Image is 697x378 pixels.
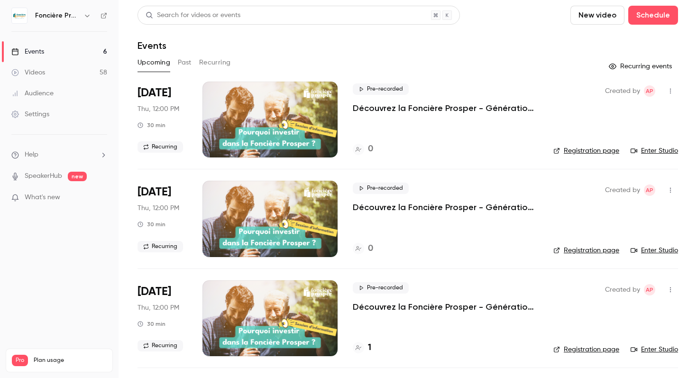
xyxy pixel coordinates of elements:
[11,68,45,77] div: Videos
[12,8,27,23] img: Foncière Prosper
[138,40,166,51] h1: Events
[353,341,371,354] a: 1
[570,6,624,25] button: New video
[138,85,171,101] span: [DATE]
[646,85,653,97] span: AP
[631,246,678,255] a: Enter Studio
[353,143,373,156] a: 0
[368,143,373,156] h4: 0
[138,55,170,70] button: Upcoming
[138,181,187,257] div: Oct 2 Thu, 12:00 PM (Europe/Paris)
[34,357,107,364] span: Plan usage
[138,303,179,313] span: Thu, 12:00 PM
[25,150,38,160] span: Help
[353,301,538,313] a: Découvrez la Foncière Prosper - Générations [DEMOGRAPHIC_DATA]
[353,102,538,114] a: Découvrez la Foncière Prosper - Générations [DEMOGRAPHIC_DATA]
[25,193,60,203] span: What's new
[138,104,179,114] span: Thu, 12:00 PM
[631,345,678,354] a: Enter Studio
[11,89,54,98] div: Audience
[646,184,653,196] span: AP
[628,6,678,25] button: Schedule
[631,146,678,156] a: Enter Studio
[11,150,107,160] li: help-dropdown-opener
[138,221,165,228] div: 30 min
[138,320,165,328] div: 30 min
[11,47,44,56] div: Events
[605,59,678,74] button: Recurring events
[138,121,165,129] div: 30 min
[644,284,655,295] span: Anthony PIQUET
[646,284,653,295] span: AP
[605,85,640,97] span: Created by
[11,110,49,119] div: Settings
[644,85,655,97] span: Anthony PIQUET
[138,280,187,356] div: Oct 9 Thu, 12:00 PM (Europe/Paris)
[553,246,619,255] a: Registration page
[138,284,171,299] span: [DATE]
[353,83,409,95] span: Pre-recorded
[138,141,183,153] span: Recurring
[353,242,373,255] a: 0
[146,10,240,20] div: Search for videos or events
[138,184,171,200] span: [DATE]
[605,284,640,295] span: Created by
[553,345,619,354] a: Registration page
[138,340,183,351] span: Recurring
[12,355,28,366] span: Pro
[178,55,192,70] button: Past
[138,203,179,213] span: Thu, 12:00 PM
[96,194,107,202] iframe: Noticeable Trigger
[138,82,187,157] div: Sep 25 Thu, 12:00 PM (Europe/Paris)
[353,183,409,194] span: Pre-recorded
[353,202,538,213] a: Découvrez la Foncière Prosper - Générations [DEMOGRAPHIC_DATA]
[138,241,183,252] span: Recurring
[68,172,87,181] span: new
[553,146,619,156] a: Registration page
[35,11,80,20] h6: Foncière Prosper
[605,184,640,196] span: Created by
[25,171,62,181] a: SpeakerHub
[644,184,655,196] span: Anthony PIQUET
[368,341,371,354] h4: 1
[199,55,231,70] button: Recurring
[353,282,409,294] span: Pre-recorded
[368,242,373,255] h4: 0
